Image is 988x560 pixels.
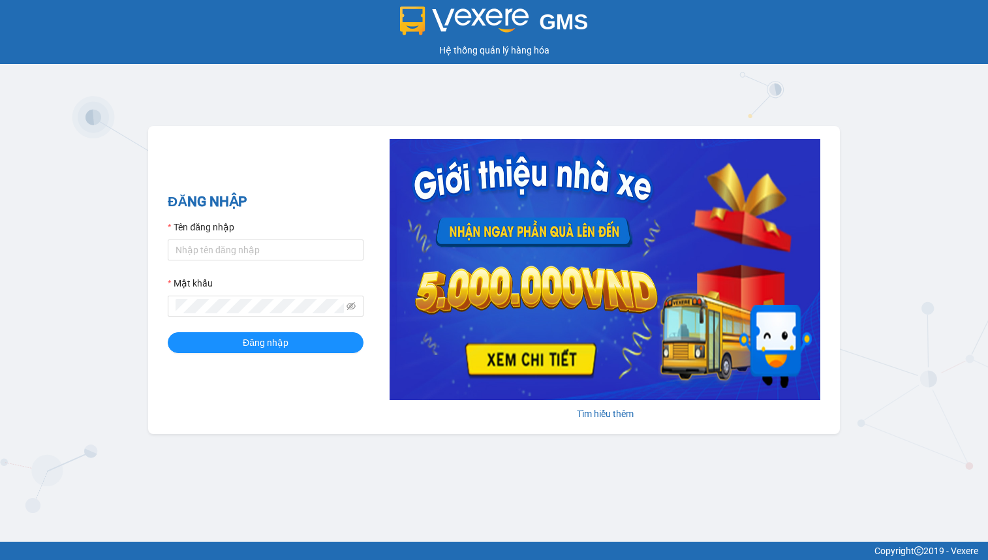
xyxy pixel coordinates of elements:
div: Hệ thống quản lý hàng hóa [3,43,985,57]
span: eye-invisible [347,302,356,311]
label: Mật khẩu [168,276,213,290]
img: logo 2 [400,7,529,35]
input: Tên đăng nhập [168,240,363,260]
span: GMS [539,10,588,34]
h2: ĐĂNG NHẬP [168,191,363,213]
label: Tên đăng nhập [168,220,234,234]
input: Mật khẩu [176,299,344,313]
div: Copyright 2019 - Vexere [10,544,978,558]
img: banner-0 [390,139,820,400]
div: Tìm hiểu thêm [390,407,820,421]
span: copyright [914,546,923,555]
a: GMS [400,20,589,30]
span: Đăng nhập [243,335,288,350]
button: Đăng nhập [168,332,363,353]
